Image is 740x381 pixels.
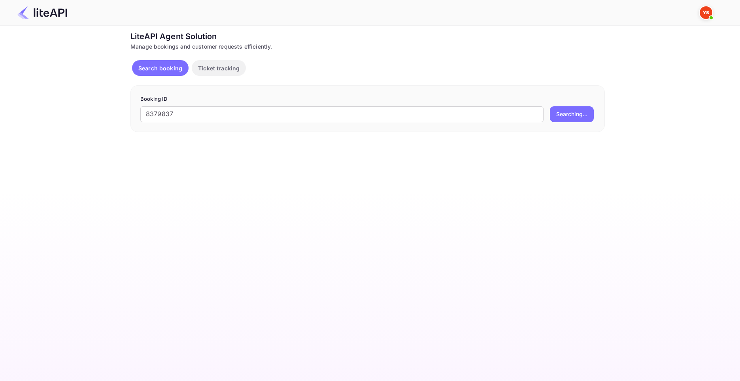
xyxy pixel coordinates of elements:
button: Searching... [550,106,594,122]
input: Enter Booking ID (e.g., 63782194) [140,106,544,122]
div: LiteAPI Agent Solution [130,30,605,42]
p: Booking ID [140,95,595,103]
img: LiteAPI Logo [17,6,67,19]
p: Search booking [138,64,182,72]
img: Yandex Support [700,6,712,19]
p: Ticket tracking [198,64,240,72]
div: Manage bookings and customer requests efficiently. [130,42,605,51]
